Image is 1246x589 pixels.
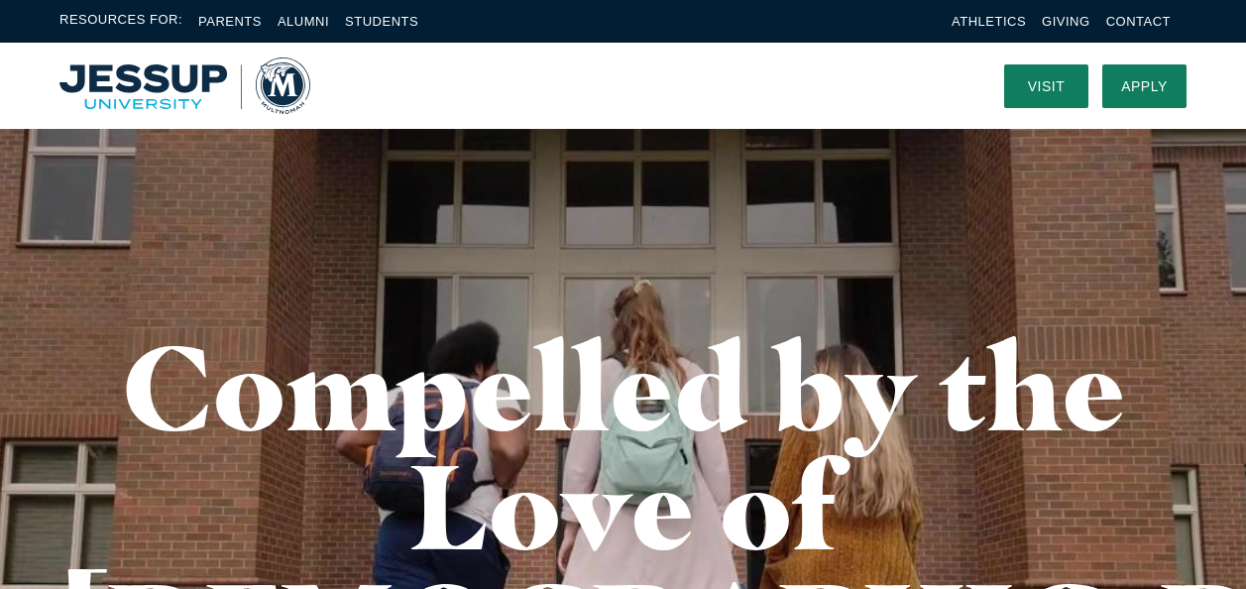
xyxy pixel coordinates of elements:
[59,58,310,114] img: Multnomah University Logo
[198,14,262,29] a: Parents
[345,14,418,29] a: Students
[59,58,310,114] a: Home
[1042,14,1090,29] a: Giving
[1106,14,1171,29] a: Contact
[1004,64,1088,108] a: Visit
[59,10,182,33] span: Resources For:
[278,14,329,29] a: Alumni
[952,14,1026,29] a: Athletics
[1102,64,1187,108] a: Apply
